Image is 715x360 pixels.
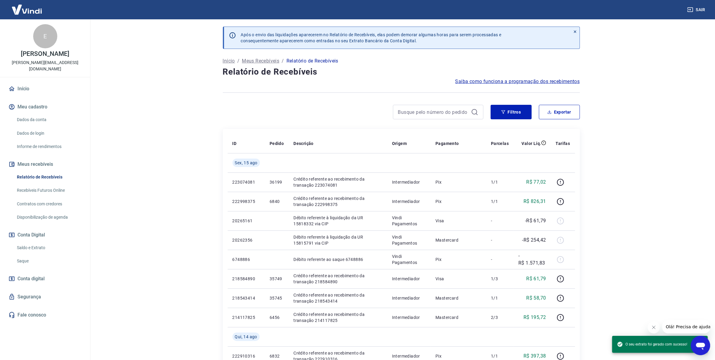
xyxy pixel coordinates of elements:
[293,195,382,207] p: Crédito referente ao recebimento da transação 222998375
[526,275,546,282] p: R$ 61,79
[491,105,532,119] button: Filtros
[293,256,382,262] p: Débito referente ao saque 6748886
[524,314,546,321] p: R$ 195,72
[617,341,687,347] span: O seu extrato foi gerado com sucesso!
[270,314,284,320] p: 6456
[33,24,57,48] div: E
[435,218,481,224] p: Visa
[5,59,85,72] p: [PERSON_NAME][EMAIL_ADDRESS][DOMAIN_NAME]
[293,311,382,323] p: Crédito referente ao recebimento da transação 214117825
[14,171,83,183] a: Relatório de Recebíveis
[539,105,580,119] button: Exportar
[7,158,83,171] button: Meus recebíveis
[455,78,580,85] a: Saiba como funciona a programação dos recebimentos
[293,234,382,246] p: Débito referente à liquidação da UR 15815791 via CIP
[392,253,426,265] p: Vindi Pagamentos
[525,217,546,224] p: -R$ 61,79
[491,276,509,282] p: 1/3
[293,292,382,304] p: Crédito referente ao recebimento da transação 218543414
[7,82,83,95] a: Início
[282,57,284,65] p: /
[435,140,459,146] p: Pagamento
[4,4,51,9] span: Olá! Precisa de ajuda?
[435,276,481,282] p: Visa
[237,57,239,65] p: /
[686,4,708,15] button: Sair
[392,353,426,359] p: Intermediador
[392,215,426,227] p: Vindi Pagamentos
[14,211,83,223] a: Disponibilização de agenda
[270,353,284,359] p: 6832
[491,256,509,262] p: -
[392,179,426,185] p: Intermediador
[491,140,509,146] p: Parcelas
[392,234,426,246] p: Vindi Pagamentos
[233,276,260,282] p: 218584890
[435,295,481,301] p: Mastercard
[233,237,260,243] p: 20262356
[293,176,382,188] p: Crédito referente ao recebimento da transação 223074081
[524,198,546,205] p: R$ 826,31
[286,57,338,65] p: Relatório de Recebíveis
[522,140,541,146] p: Valor Líq.
[435,256,481,262] p: Pix
[648,321,660,333] iframe: Fechar mensagem
[7,308,83,322] a: Fale conosco
[270,276,284,282] p: 35749
[662,320,710,333] iframe: Mensagem da empresa
[491,295,509,301] p: 1/1
[7,228,83,242] button: Conta Digital
[270,198,284,204] p: 6840
[21,51,69,57] p: [PERSON_NAME]
[491,353,509,359] p: 1/1
[7,290,83,304] a: Segurança
[14,127,83,140] a: Dados de login
[14,184,83,197] a: Recebíveis Futuros Online
[14,140,83,153] a: Informe de rendimentos
[556,140,570,146] p: Tarifas
[293,273,382,285] p: Crédito referente ao recebimento da transação 218584890
[235,334,257,340] span: Qui, 14 ago
[223,66,580,78] h4: Relatório de Recebíveis
[241,32,501,44] p: Após o envio das liquidações aparecerem no Relatório de Recebíveis, elas podem demorar algumas ho...
[691,336,710,355] iframe: Botão para abrir a janela de mensagens
[233,179,260,185] p: 223074081
[14,114,83,126] a: Dados da conta
[233,314,260,320] p: 214117825
[223,57,235,65] a: Início
[233,140,237,146] p: ID
[233,353,260,359] p: 222910316
[14,255,83,267] a: Saque
[233,295,260,301] p: 218543414
[518,252,546,267] p: -R$ 1.571,83
[435,237,481,243] p: Mastercard
[491,198,509,204] p: 1/1
[392,314,426,320] p: Intermediador
[522,236,546,244] p: -R$ 254,42
[491,218,509,224] p: -
[270,140,284,146] p: Pedido
[7,100,83,114] button: Meu cadastro
[435,179,481,185] p: Pix
[392,140,407,146] p: Origem
[17,275,45,283] span: Conta digital
[435,314,481,320] p: Mastercard
[398,108,469,117] input: Busque pelo número do pedido
[233,218,260,224] p: 20265161
[435,198,481,204] p: Pix
[7,272,83,285] a: Conta digital
[14,242,83,254] a: Saldo e Extrato
[235,160,258,166] span: Sex, 15 ago
[293,140,314,146] p: Descrição
[392,276,426,282] p: Intermediador
[270,179,284,185] p: 36199
[7,0,46,19] img: Vindi
[392,295,426,301] p: Intermediador
[14,198,83,210] a: Contratos com credores
[242,57,279,65] a: Meus Recebíveis
[491,314,509,320] p: 2/3
[524,352,546,360] p: R$ 397,38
